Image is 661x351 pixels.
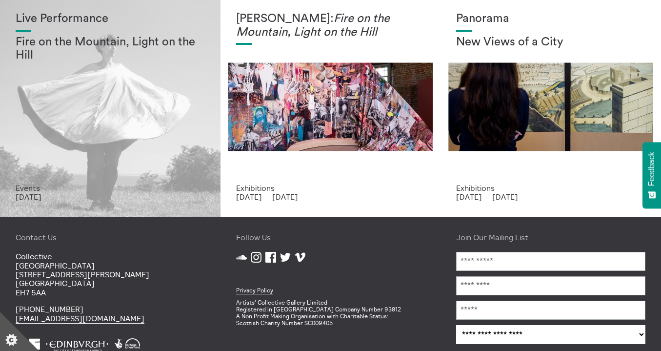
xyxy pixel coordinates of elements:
h1: [PERSON_NAME]: [236,12,425,39]
h1: Live Performance [16,12,205,26]
p: Exhibitions [236,184,425,192]
p: Events [16,184,205,192]
h4: Contact Us [16,233,205,242]
p: [DATE] — [DATE] [236,192,425,201]
p: Exhibitions [456,184,645,192]
span: Feedback [647,152,656,186]
h2: Fire on the Mountain, Light on the Hill [16,36,205,62]
h4: Join Our Mailing List [456,233,645,242]
p: [DATE] [16,192,205,201]
button: Feedback - Show survey [642,142,661,208]
h1: Panorama [456,12,645,26]
h4: Follow Us [236,233,425,242]
a: Privacy Policy [236,287,273,294]
em: Fire on the Mountain, Light on the Hill [236,13,390,38]
p: Collective [GEOGRAPHIC_DATA] [STREET_ADDRESS][PERSON_NAME] [GEOGRAPHIC_DATA] EH7 5AA [16,252,205,297]
p: Artists' Collective Gallery Limited Registered in [GEOGRAPHIC_DATA] Company Number 93812 A Non Pr... [236,299,425,326]
p: [DATE] — [DATE] [456,192,645,201]
h2: New Views of a City [456,36,645,49]
p: [PHONE_NUMBER] [16,305,205,323]
a: [EMAIL_ADDRESS][DOMAIN_NAME] [16,313,144,324]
